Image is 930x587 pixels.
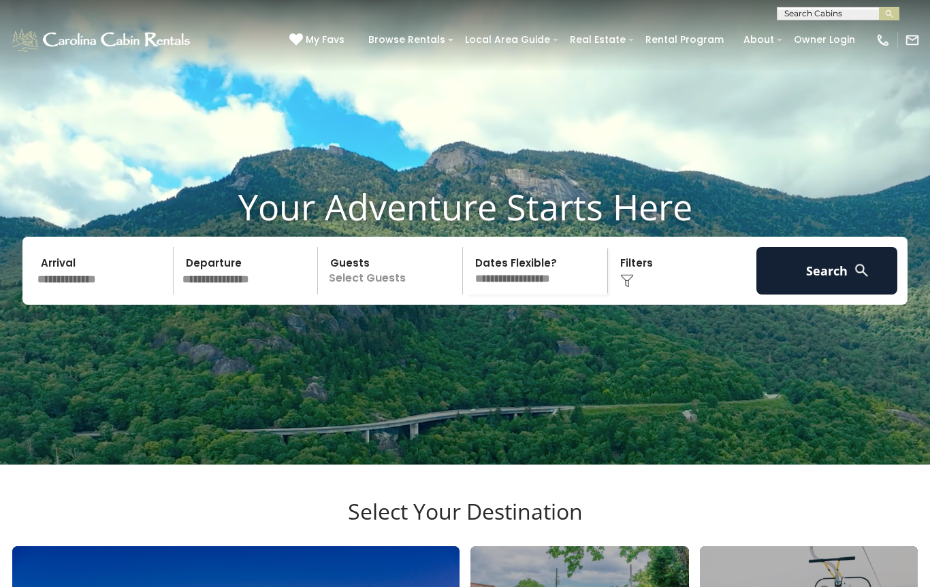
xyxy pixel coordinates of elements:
img: White-1-1-2.png [10,27,194,54]
h1: Your Adventure Starts Here [10,186,920,228]
img: phone-regular-white.png [876,33,891,48]
button: Search [756,247,897,295]
a: Local Area Guide [458,29,557,50]
a: Browse Rentals [362,29,452,50]
a: My Favs [289,33,348,48]
a: About [737,29,781,50]
img: mail-regular-white.png [905,33,920,48]
img: search-regular-white.png [853,262,870,279]
p: Select Guests [322,247,462,295]
a: Real Estate [563,29,632,50]
span: My Favs [306,33,344,47]
a: Rental Program [639,29,731,50]
a: Owner Login [787,29,862,50]
h3: Select Your Destination [10,499,920,546]
img: filter--v1.png [620,274,634,288]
